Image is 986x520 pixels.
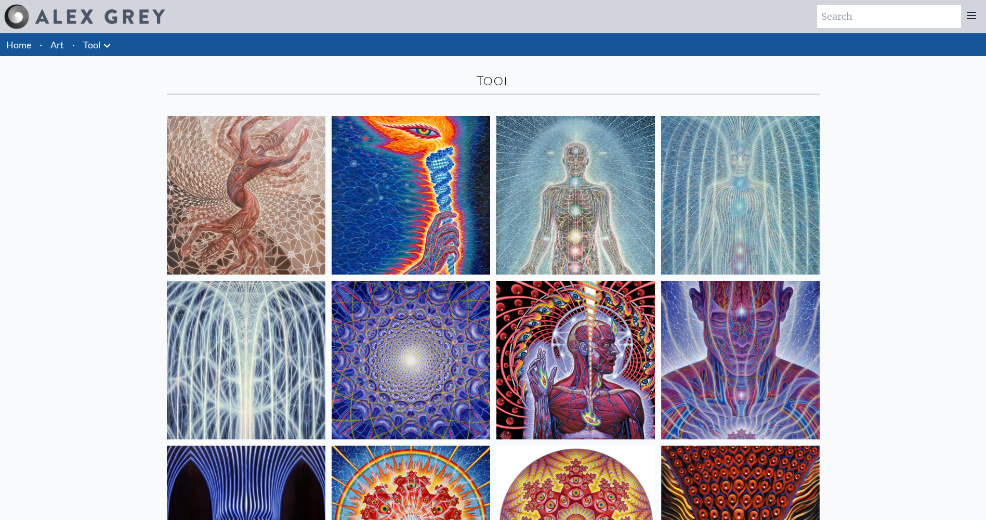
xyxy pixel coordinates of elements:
input: Search [817,5,961,28]
a: Art [50,37,64,52]
a: Tool [83,37,101,52]
a: Home [6,39,31,50]
li: · [35,33,46,56]
li: · [68,33,79,56]
div: Tool [167,73,820,89]
img: Mystic Eye, 2018, Alex Grey [661,281,820,439]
